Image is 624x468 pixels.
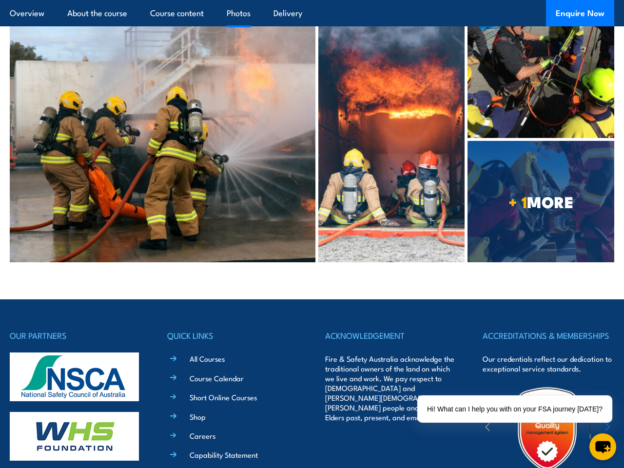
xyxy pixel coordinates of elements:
h4: QUICK LINKS [167,329,299,342]
p: Our credentials reflect our dedication to exceptional service standards. [483,354,614,373]
img: whs-logo-footer [10,412,139,461]
button: chat-button [589,433,616,460]
h4: ACCREDITATIONS & MEMBERSHIPS [483,329,614,342]
img: Vertical Rescue [468,17,614,138]
img: Live Fire Flashover Cell [318,17,465,262]
a: Careers [190,430,215,441]
h4: ACKNOWLEDGEMENT [325,329,457,342]
p: Fire & Safety Australia acknowledge the traditional owners of the land on which we live and work.... [325,354,457,422]
a: Shop [190,411,206,422]
img: nsca-logo-footer [10,352,139,401]
strong: + 1 [508,189,527,214]
h4: OUR PARTNERS [10,329,141,342]
div: Hi! What can I help you with on your FSA journey [DATE]? [417,395,612,423]
a: Course Calendar [190,373,244,383]
a: Short Online Courses [190,392,257,402]
span: MORE [468,195,614,208]
a: All Courses [190,353,225,364]
a: Capability Statement [190,449,258,460]
a: + 1MORE [468,141,614,262]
